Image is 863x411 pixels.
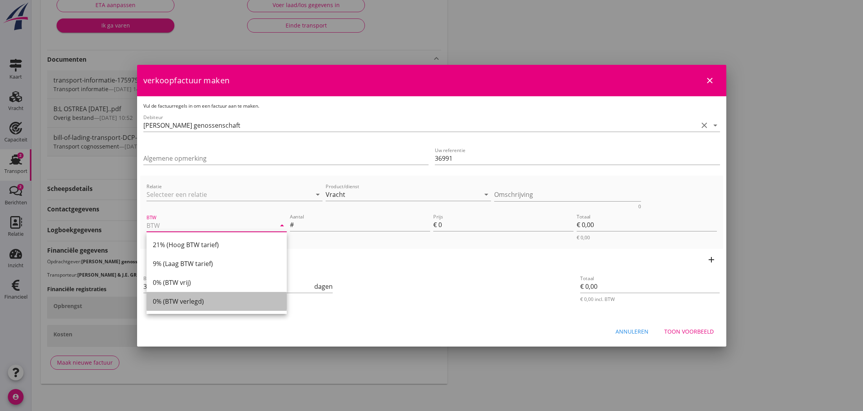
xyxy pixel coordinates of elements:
[609,325,655,339] button: Annuleren
[616,327,649,336] div: Annuleren
[147,188,301,201] input: Relatie
[153,297,280,306] div: 0% (BTW verlegd)
[153,240,280,250] div: 21% (Hoog BTW tarief)
[705,76,715,85] i: close
[664,327,714,336] div: Toon voorbeeld
[143,280,313,293] input: Betalingstermijn
[153,278,280,287] div: 0% (BTW vrij)
[313,282,333,291] div: dagen
[577,218,717,231] input: Totaal
[326,188,480,201] input: Product/dienst
[433,220,438,229] div: €
[143,119,698,132] input: Debiteur
[143,152,429,165] input: Algemene opmerking
[137,65,726,96] div: verkoopfactuur maken
[147,219,265,232] input: BTW
[482,190,491,199] i: arrow_drop_down
[638,204,641,209] div: 0
[658,325,720,339] button: Toon voorbeeld
[577,234,717,241] div: € 0,00
[711,121,720,130] i: arrow_drop_down
[580,296,720,303] div: € 0,00 incl. BTW
[580,280,720,293] input: Totaal
[143,103,259,109] span: Vul de factuurregels in om een factuur aan te maken.
[700,121,709,130] i: clear
[438,218,574,231] input: Prijs
[435,152,720,165] input: Uw referentie
[494,188,641,201] textarea: Omschrijving
[153,259,280,268] div: 9% (Laag BTW tarief)
[277,221,287,230] i: arrow_drop_down
[295,218,430,231] input: Aantal
[313,190,322,199] i: arrow_drop_down
[290,220,295,229] div: #
[707,255,716,264] i: add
